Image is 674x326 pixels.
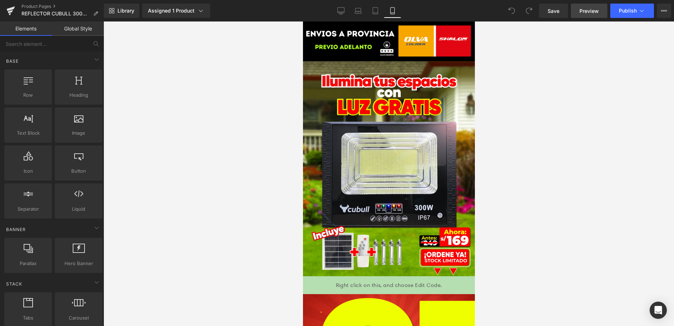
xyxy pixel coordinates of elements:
a: Tablet [367,4,384,18]
span: Publish [619,8,637,14]
a: Desktop [332,4,350,18]
span: Library [117,8,134,14]
button: Redo [522,4,536,18]
span: Icon [6,167,50,175]
a: Global Style [52,21,104,36]
span: Image [57,129,100,137]
a: Mobile [384,4,401,18]
span: Hero Banner [57,260,100,267]
span: Text Block [6,129,50,137]
span: Carousel [57,314,100,322]
span: Separator [6,205,50,213]
span: Liquid [57,205,100,213]
button: Undo [505,4,519,18]
button: More [657,4,671,18]
span: Preview [579,7,599,15]
span: Stack [5,281,23,287]
span: Save [548,7,559,15]
span: Parallax [6,260,50,267]
div: Open Intercom Messenger [650,302,667,319]
span: Tabs [6,314,50,322]
span: Base [5,58,19,64]
span: Banner [5,226,27,233]
span: Row [6,91,50,99]
a: Product Pages [21,4,104,9]
button: Publish [610,4,654,18]
a: Preview [571,4,607,18]
div: Assigned 1 Product [148,7,204,14]
span: Button [57,167,100,175]
a: Laptop [350,4,367,18]
span: Heading [57,91,100,99]
span: REFLECTOR CUBULL 300W l 2025 [21,11,90,16]
a: New Library [104,4,139,18]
